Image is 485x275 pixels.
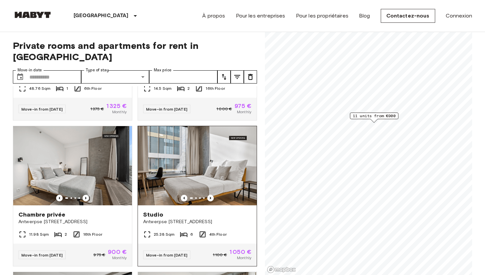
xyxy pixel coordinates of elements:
span: 16th Floor [83,231,103,237]
div: Map marker [350,113,399,123]
span: 6 [190,231,193,237]
span: 16th Floor [206,86,225,91]
img: Marketing picture of unit BE-23-003-063-001 [13,126,132,205]
img: Habyt [13,12,52,18]
a: Connexion [446,12,472,20]
label: Max price [154,67,172,73]
span: Monthly [112,109,127,115]
label: Type of stay [86,67,109,73]
span: Monthly [112,255,127,261]
span: 11.98 Sqm [29,231,49,237]
p: [GEOGRAPHIC_DATA] [74,12,129,20]
a: Mapbox logo [267,266,296,273]
label: Move-in date [17,67,42,73]
span: 6th Floor [84,86,102,91]
span: Monthly [237,109,251,115]
span: Monthly [237,255,251,261]
button: tune [217,70,231,84]
button: Previous image [207,195,214,201]
span: 48.76 Sqm [29,86,50,91]
span: Move-in from [DATE] [146,253,187,258]
button: tune [244,70,257,84]
span: 1 000 € [216,106,232,112]
a: Pour les propriétaires [296,12,348,20]
span: 1 050 € [230,249,251,255]
span: Move-in from [DATE] [21,107,63,112]
span: 2 [65,231,67,237]
span: 1 100 € [213,252,227,258]
span: Chambre privée [18,211,65,219]
button: Previous image [56,195,63,201]
span: 11 units from €900 [353,113,396,119]
span: Antwerpse [STREET_ADDRESS] [143,219,251,225]
span: Move-in from [DATE] [146,107,187,112]
span: 1 [66,86,68,91]
a: Marketing picture of unit BE-23-003-012-001Previous imagePrevious imageStudioAntwerpse [STREET_AD... [138,126,257,266]
a: Blog [359,12,370,20]
span: Studio [143,211,163,219]
span: Antwerpse [STREET_ADDRESS] [18,219,127,225]
button: Previous image [82,195,89,201]
span: 2 [187,86,190,91]
span: Private rooms and apartments for rent in [GEOGRAPHIC_DATA] [13,40,257,62]
span: 14.5 Sqm [154,86,172,91]
a: À propos [202,12,225,20]
span: 25.38 Sqm [154,231,175,237]
button: Choose date [14,70,27,84]
a: Pour les entreprises [236,12,285,20]
span: 1 325 € [107,103,127,109]
button: Previous image [181,195,187,201]
span: 975 € [235,103,251,109]
img: Marketing picture of unit BE-23-003-012-001 [138,126,257,205]
span: 900 € [108,249,127,255]
span: Move-in from [DATE] [21,253,63,258]
button: tune [231,70,244,84]
span: 1 375 € [90,106,104,112]
a: Marketing picture of unit BE-23-003-063-001Previous imagePrevious imageChambre privéeAntwerpse [S... [13,126,132,266]
a: Contactez-nous [381,9,435,23]
span: 4th Floor [209,231,227,237]
span: 975 € [93,252,105,258]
